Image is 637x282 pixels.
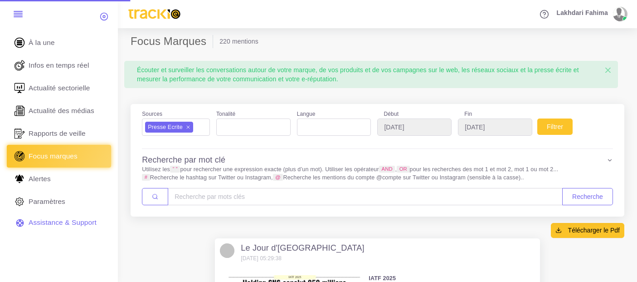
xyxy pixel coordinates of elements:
[13,36,26,49] img: home.svg
[7,122,111,145] a: Rapports de veille
[13,127,26,140] img: rapport_1.svg
[13,195,26,208] img: parametre.svg
[556,10,608,16] span: Lakhdari Fahima
[142,110,162,119] label: Sources
[598,61,618,80] button: Close
[562,188,613,205] button: Recherche
[142,165,613,182] p: Utilisez les pour rechercher une expression exacte (plus d’un mot). Utiliser les opérateur , pour...
[170,166,180,173] code: “ ”
[7,168,111,190] a: Alertes
[7,31,111,54] a: À la une
[13,149,26,163] img: focus-marques.svg
[29,197,65,207] span: Paramètres
[29,38,55,48] span: À la une
[613,7,625,21] img: avatar
[458,119,532,136] input: YYYY-MM-DD
[552,7,631,21] a: Lakhdari Fahima avatar
[220,243,234,258] img: Avatar
[216,110,235,119] label: Tonalité
[604,63,612,77] span: ×
[29,174,51,184] span: Alertes
[13,104,26,118] img: revue-editorielle.svg
[379,166,395,173] code: AND
[219,37,258,46] li: 220 mentions
[7,99,111,122] a: Actualité des médias
[168,188,563,205] input: Amount
[13,59,26,72] img: revue-live.svg
[551,223,624,237] button: Télécharger le Pdf
[369,275,535,282] h6: IATF 2025
[568,226,620,235] span: Télécharger le Pdf
[142,155,225,165] h4: Recherche par mot clé
[537,119,573,135] button: Filtrer
[29,60,89,70] span: Infos en temps réel
[13,81,26,95] img: revue-sectorielle.svg
[29,151,78,161] span: Focus marques
[7,77,111,99] a: Actualité sectorielle
[142,174,150,181] code: #
[377,119,452,136] input: YYYY-MM-DD
[145,122,193,133] li: Presse Ecrite
[377,110,452,119] label: Début
[29,106,94,116] span: Actualité des médias
[7,54,111,77] a: Infos en temps réel
[241,243,364,253] h5: Le Jour d'[GEOGRAPHIC_DATA]
[297,110,316,119] label: Langue
[131,35,213,48] h2: Focus Marques
[458,110,532,119] label: Fin
[7,190,111,213] a: Paramètres
[13,172,26,186] img: Alerte.svg
[29,129,86,139] span: Rapports de veille
[397,166,409,173] code: OR
[124,5,185,23] img: trackio.svg
[241,255,282,262] small: [DATE] 05:29:38
[29,218,97,228] span: Assistance & Support
[273,174,283,181] code: @
[131,61,612,88] div: Écouter et surveiller les conversations autour de votre marque, de vos produits et de vos campagn...
[29,83,90,93] span: Actualité sectorielle
[7,145,111,168] a: Focus marques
